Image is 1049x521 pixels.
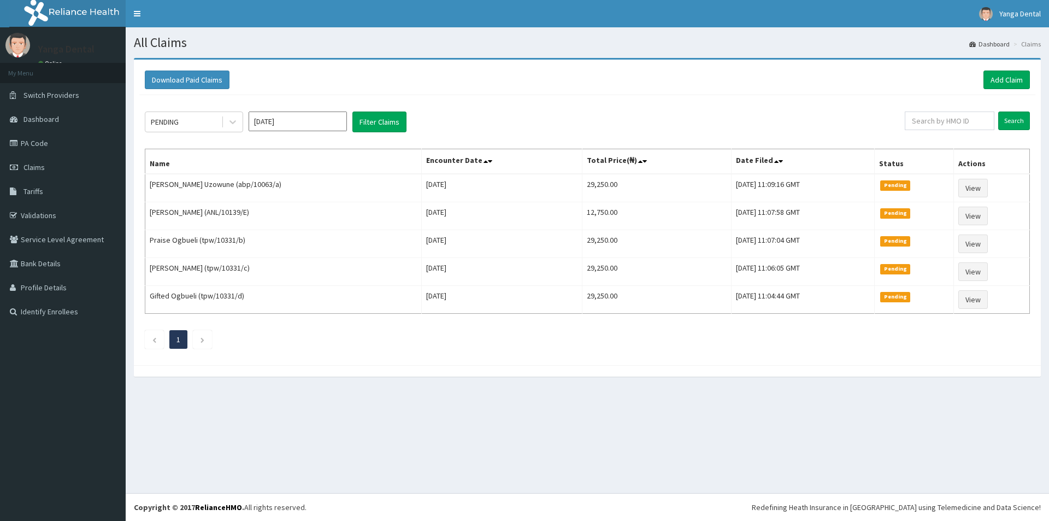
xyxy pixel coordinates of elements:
[958,207,988,225] a: View
[145,174,422,202] td: [PERSON_NAME] Uzowune (abp/10063/a)
[582,258,732,286] td: 29,250.00
[875,149,953,174] th: Status
[145,258,422,286] td: [PERSON_NAME] (tpw/10331/c)
[969,39,1010,49] a: Dashboard
[880,208,910,218] span: Pending
[731,202,875,230] td: [DATE] 11:07:58 GMT
[352,112,406,132] button: Filter Claims
[880,236,910,246] span: Pending
[23,186,43,196] span: Tariffs
[145,149,422,174] th: Name
[145,71,229,89] button: Download Paid Claims
[195,502,242,512] a: RelianceHMO
[582,149,732,174] th: Total Price(₦)
[126,493,1049,521] footer: All rights reserved.
[249,112,347,131] input: Select Month and Year
[731,149,875,174] th: Date Filed
[23,162,45,172] span: Claims
[151,116,179,127] div: PENDING
[880,264,910,274] span: Pending
[752,502,1041,513] div: Redefining Heath Insurance in [GEOGRAPHIC_DATA] using Telemedicine and Data Science!
[582,286,732,314] td: 29,250.00
[23,90,79,100] span: Switch Providers
[152,335,157,344] a: Previous page
[731,230,875,258] td: [DATE] 11:07:04 GMT
[1011,39,1041,49] li: Claims
[999,9,1041,19] span: Yanga Dental
[134,502,244,512] strong: Copyright © 2017 .
[421,258,582,286] td: [DATE]
[23,114,59,124] span: Dashboard
[958,290,988,309] a: View
[731,258,875,286] td: [DATE] 11:06:05 GMT
[421,149,582,174] th: Encounter Date
[421,174,582,202] td: [DATE]
[5,33,30,57] img: User Image
[958,262,988,281] a: View
[176,335,180,344] a: Page 1 is your current page
[145,286,422,314] td: Gifted Ogbueli (tpw/10331/d)
[998,112,1030,130] input: Search
[200,335,205,344] a: Next page
[134,36,1041,50] h1: All Claims
[421,202,582,230] td: [DATE]
[38,44,95,54] p: Yanga Dental
[953,149,1029,174] th: Actions
[958,179,988,197] a: View
[905,112,994,130] input: Search by HMO ID
[731,286,875,314] td: [DATE] 11:04:44 GMT
[38,60,64,67] a: Online
[880,292,910,302] span: Pending
[145,202,422,230] td: [PERSON_NAME] (ANL/10139/E)
[421,230,582,258] td: [DATE]
[582,174,732,202] td: 29,250.00
[731,174,875,202] td: [DATE] 11:09:16 GMT
[582,230,732,258] td: 29,250.00
[145,230,422,258] td: Praise Ogbueli (tpw/10331/b)
[983,71,1030,89] a: Add Claim
[958,235,988,253] a: View
[421,286,582,314] td: [DATE]
[582,202,732,230] td: 12,750.00
[979,7,993,21] img: User Image
[880,180,910,190] span: Pending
